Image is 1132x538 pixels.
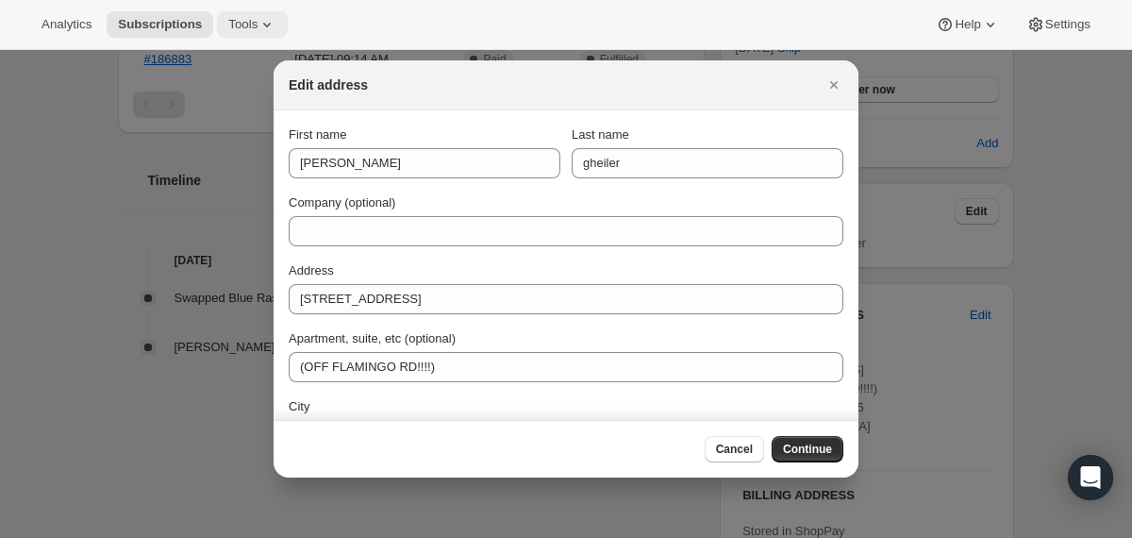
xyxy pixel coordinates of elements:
button: Analytics [30,11,103,38]
button: Continue [772,436,843,462]
span: Subscriptions [118,17,202,32]
button: Close [821,72,847,98]
span: Tools [228,17,258,32]
button: Tools [217,11,288,38]
button: Help [924,11,1010,38]
span: Company (optional) [289,195,395,210]
button: Cancel [705,436,764,462]
span: Cancel [716,442,753,457]
span: Continue [783,442,832,457]
span: Help [955,17,980,32]
span: First name [289,127,346,142]
h2: Edit address [289,76,368,94]
span: Apartment, suite, etc (optional) [289,331,456,345]
span: Settings [1045,17,1090,32]
button: Settings [1015,11,1102,38]
button: Subscriptions [107,11,213,38]
span: City [289,399,309,413]
div: Open Intercom Messenger [1068,455,1113,500]
span: Analytics [42,17,92,32]
span: Address [289,263,334,277]
span: Last name [572,127,629,142]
